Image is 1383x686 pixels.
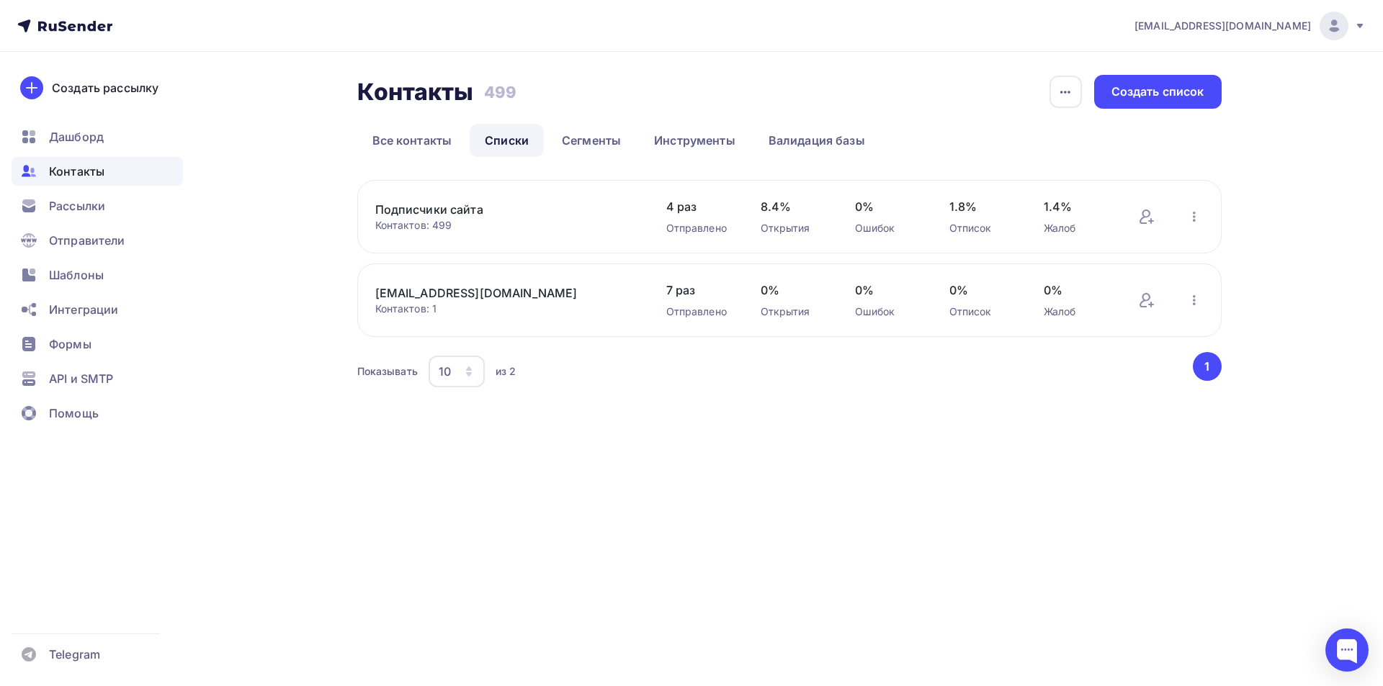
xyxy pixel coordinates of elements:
a: [EMAIL_ADDRESS][DOMAIN_NAME] [1134,12,1366,40]
button: 10 [428,355,485,388]
a: Шаблоны [12,261,183,289]
span: 4 раз [666,198,732,215]
span: Формы [49,335,91,353]
div: Создать рассылку [52,79,158,96]
div: Отправлено [666,304,732,319]
div: Отправлено [666,221,732,235]
span: Помощь [49,405,99,422]
h2: Контакты [357,78,474,107]
div: Отписок [949,221,1015,235]
span: [EMAIL_ADDRESS][DOMAIN_NAME] [1134,19,1311,33]
span: Рассылки [49,197,105,215]
span: 0% [949,281,1015,299]
a: Отправители [12,226,183,255]
span: Telegram [49,646,100,663]
div: из 2 [496,364,516,379]
a: Формы [12,330,183,358]
div: Открытия [761,304,826,319]
a: Рассылки [12,191,183,220]
span: 1.4% [1044,198,1109,215]
span: Шаблоны [49,266,104,284]
a: Сегменты [547,124,636,157]
span: 0% [1044,281,1109,299]
div: Открытия [761,221,826,235]
div: 10 [439,363,451,380]
a: Списки [470,124,544,157]
div: Контактов: 499 [375,218,637,233]
a: Инструменты [639,124,751,157]
span: Отправители [49,232,125,249]
button: Go to page 1 [1193,352,1222,381]
span: API и SMTP [49,370,113,387]
span: 0% [761,281,826,299]
div: Показывать [357,364,418,379]
div: Ошибок [855,304,921,319]
div: Ошибок [855,221,921,235]
a: Валидация базы [753,124,880,157]
a: Подписчики сайта [375,201,620,218]
span: Контакты [49,163,104,180]
span: Интеграции [49,301,118,318]
div: Создать список [1111,84,1204,100]
h3: 499 [484,82,516,102]
div: Отписок [949,304,1015,319]
span: 0% [855,198,921,215]
a: [EMAIL_ADDRESS][DOMAIN_NAME] [375,284,620,302]
a: Дашборд [12,122,183,151]
span: 7 раз [666,281,732,299]
div: Жалоб [1044,304,1109,319]
a: Контакты [12,157,183,186]
div: Жалоб [1044,221,1109,235]
span: Дашборд [49,128,104,145]
div: Контактов: 1 [375,302,637,316]
a: Все контакты [357,124,467,157]
span: 0% [855,281,921,299]
span: 1.8% [949,198,1015,215]
span: 8.4% [761,198,826,215]
ul: Pagination [1190,352,1222,381]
